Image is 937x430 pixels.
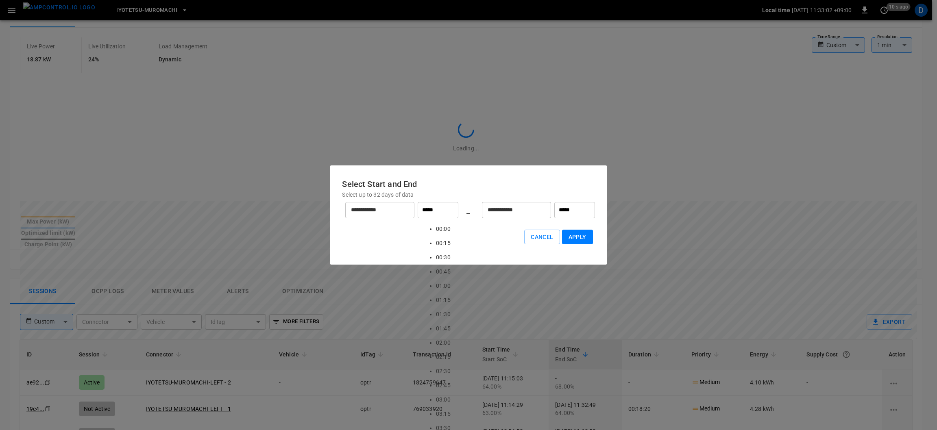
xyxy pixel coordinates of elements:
li: 00:00 [436,222,451,236]
li: 00:15 [436,236,451,250]
button: Cancel [524,230,560,245]
h6: _ [466,204,470,217]
li: 02:45 [436,378,451,393]
li: 01:00 [436,279,451,293]
li: 01:15 [436,293,451,307]
li: 00:30 [436,250,451,265]
li: 01:30 [436,307,451,321]
h6: Select Start and End [342,178,595,191]
li: 02:00 [436,336,451,350]
li: 03:00 [436,393,451,407]
li: 02:15 [436,350,451,364]
p: Select up to 32 days of data [342,191,595,199]
li: 02:30 [436,364,451,378]
button: Apply [562,230,593,245]
li: 00:45 [436,265,451,279]
li: 01:45 [436,321,451,336]
li: 03:15 [436,407,451,421]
